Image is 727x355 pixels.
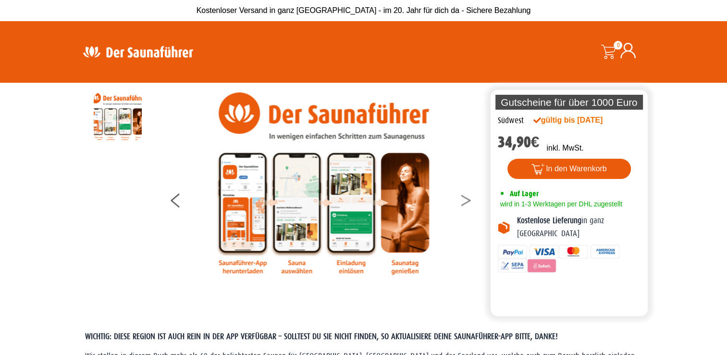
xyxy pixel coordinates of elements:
[517,216,581,225] b: Kostenlose Lieferung
[85,332,558,341] span: WICHTIG: DIESE REGION IST AUCH REIN IN DER APP VERFÜGBAR – SOLLTEST DU SIE NICHT FINDEN, SO AKTUA...
[533,114,624,126] div: gültig bis [DATE]
[495,95,643,110] p: Gutscheine für über 1000 Euro
[546,142,583,154] p: inkl. MwSt.
[507,159,631,179] button: In den Warenkorb
[498,133,540,151] bdi: 34,90
[197,6,531,14] span: Kostenloser Versand in ganz [GEOGRAPHIC_DATA] - im 20. Jahr für dich da - Sichere Bezahlung
[498,200,622,208] span: wird in 1-3 Werktagen per DHL zugestellt
[517,215,641,240] p: in ganz [GEOGRAPHIC_DATA]
[498,114,524,127] div: Südwest
[614,41,622,50] span: 0
[531,133,540,151] span: €
[510,189,539,198] span: Auf Lager
[94,92,142,140] img: Anleitung7tn
[216,92,432,275] img: Anleitung7tn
